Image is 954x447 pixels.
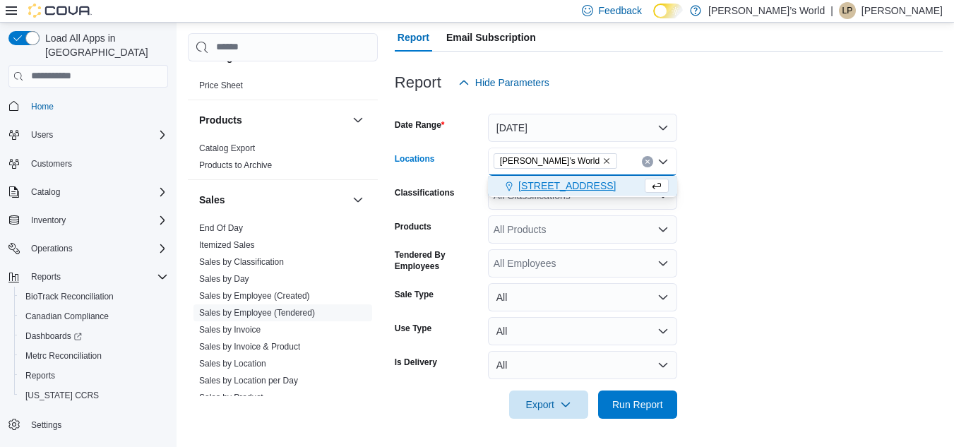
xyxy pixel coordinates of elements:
[188,140,378,179] div: Products
[842,2,853,19] span: LP
[20,328,168,345] span: Dashboards
[598,391,677,419] button: Run Report
[199,143,255,154] span: Catalog Export
[20,347,168,364] span: Metrc Reconciliation
[3,210,174,230] button: Inventory
[398,23,429,52] span: Report
[14,287,174,306] button: BioTrack Reconciliation
[25,98,59,115] a: Home
[25,155,78,172] a: Customers
[518,391,580,419] span: Export
[657,156,669,167] button: Close list of options
[488,283,677,311] button: All
[861,2,943,19] p: [PERSON_NAME]
[653,4,683,18] input: Dark Mode
[20,288,119,305] a: BioTrack Reconciliation
[14,386,174,405] button: [US_STATE] CCRS
[14,326,174,346] a: Dashboards
[20,347,107,364] a: Metrc Reconciliation
[3,153,174,174] button: Customers
[199,113,242,127] h3: Products
[199,160,272,171] span: Products to Archive
[199,222,243,234] span: End Of Day
[350,112,366,129] button: Products
[199,324,261,335] span: Sales by Invoice
[3,125,174,145] button: Users
[199,291,310,301] a: Sales by Employee (Created)
[25,311,109,322] span: Canadian Compliance
[20,367,168,384] span: Reports
[475,76,549,90] span: Hide Parameters
[3,239,174,258] button: Operations
[509,391,588,419] button: Export
[25,417,67,434] a: Settings
[20,387,168,404] span: Washington CCRS
[199,81,243,90] a: Price Sheet
[25,126,168,143] span: Users
[395,187,455,198] label: Classifications
[199,256,284,268] span: Sales by Classification
[500,154,600,168] span: [PERSON_NAME]’s World
[395,74,441,91] h3: Report
[199,307,315,318] span: Sales by Employee (Tendered)
[14,366,174,386] button: Reports
[40,31,168,59] span: Load All Apps in [GEOGRAPHIC_DATA]
[25,390,99,401] span: [US_STATE] CCRS
[31,419,61,431] span: Settings
[830,2,833,19] p: |
[31,271,61,282] span: Reports
[350,191,366,208] button: Sales
[3,267,174,287] button: Reports
[839,2,856,19] div: Leonette Prince
[642,156,653,167] button: Clear input
[25,291,114,302] span: BioTrack Reconciliation
[395,323,431,334] label: Use Type
[199,143,255,153] a: Catalog Export
[20,308,168,325] span: Canadian Compliance
[25,212,168,229] span: Inventory
[395,221,431,232] label: Products
[395,153,435,165] label: Locations
[31,186,60,198] span: Catalog
[20,387,105,404] a: [US_STATE] CCRS
[199,257,284,267] a: Sales by Classification
[199,290,310,302] span: Sales by Employee (Created)
[25,240,168,257] span: Operations
[20,328,88,345] a: Dashboards
[199,376,298,386] a: Sales by Location per Day
[31,158,72,169] span: Customers
[199,80,243,91] span: Price Sheet
[25,268,66,285] button: Reports
[612,398,663,412] span: Run Report
[199,375,298,386] span: Sales by Location per Day
[199,193,225,207] h3: Sales
[3,96,174,117] button: Home
[446,23,536,52] span: Email Subscription
[395,119,445,131] label: Date Range
[708,2,825,19] p: [PERSON_NAME]’s World
[453,68,555,97] button: Hide Parameters
[602,157,611,165] button: Remove Leo’s World from selection in this group
[25,184,168,201] span: Catalog
[488,317,677,345] button: All
[25,97,168,115] span: Home
[25,155,168,172] span: Customers
[25,184,66,201] button: Catalog
[199,193,347,207] button: Sales
[25,268,168,285] span: Reports
[20,367,61,384] a: Reports
[199,113,347,127] button: Products
[518,179,616,193] span: [STREET_ADDRESS]
[199,393,263,403] a: Sales by Product
[599,4,642,18] span: Feedback
[25,126,59,143] button: Users
[199,341,300,352] span: Sales by Invoice & Product
[199,342,300,352] a: Sales by Invoice & Product
[488,351,677,379] button: All
[20,308,114,325] a: Canadian Compliance
[199,392,263,403] span: Sales by Product
[31,101,54,112] span: Home
[494,153,617,169] span: Leo’s World
[199,239,255,251] span: Itemized Sales
[20,288,168,305] span: BioTrack Reconciliation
